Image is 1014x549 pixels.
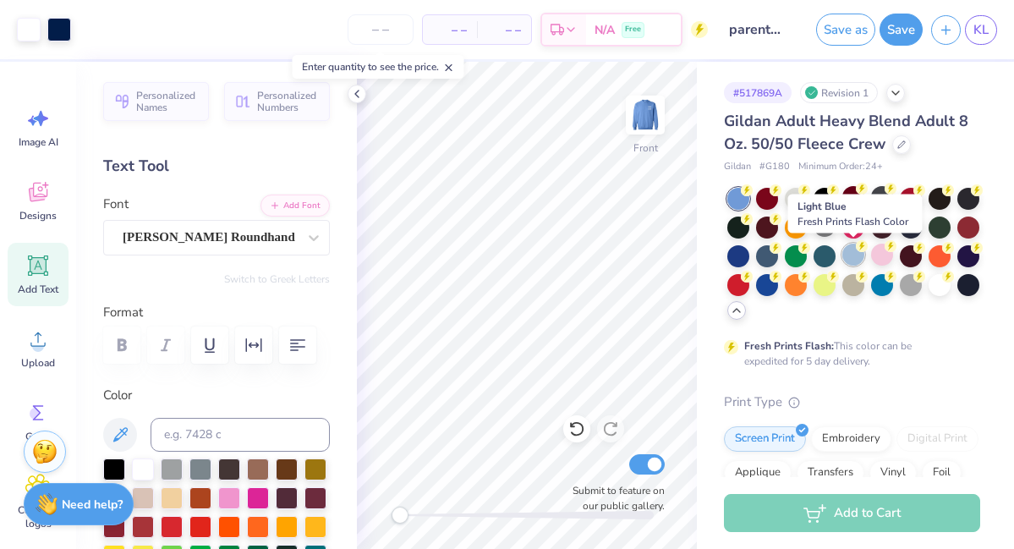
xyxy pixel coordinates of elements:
span: – – [487,21,521,39]
button: Personalized Numbers [224,82,330,121]
span: KL [973,20,989,40]
input: – – [348,14,414,45]
div: This color can be expedited for 5 day delivery. [744,338,952,369]
span: Designs [19,209,57,222]
span: Image AI [19,135,58,149]
input: Untitled Design [716,13,799,47]
div: Text Tool [103,155,330,178]
span: Gildan Adult Heavy Blend Adult 8 Oz. 50/50 Fleece Crew [724,111,968,154]
div: Front [633,140,658,156]
span: # G180 [759,160,790,174]
div: Applique [724,460,792,486]
div: Print Type [724,393,980,412]
label: Color [103,386,330,405]
span: Personalized Numbers [257,90,320,113]
a: KL [965,15,997,45]
div: Transfers [797,460,864,486]
label: Format [103,303,330,322]
label: Font [103,195,129,214]
div: Revision 1 [800,82,878,103]
div: Enter quantity to see the price. [293,55,464,79]
span: Minimum Order: 24 + [798,160,883,174]
span: Upload [21,356,55,370]
input: e.g. 7428 c [151,418,330,452]
div: Accessibility label [392,507,408,524]
div: # 517869A [724,82,792,103]
div: Vinyl [869,460,917,486]
label: Submit to feature on our public gallery. [563,483,665,513]
strong: Need help? [62,497,123,513]
div: Digital Print [896,426,978,452]
div: Embroidery [811,426,891,452]
button: Save [880,14,923,46]
button: Switch to Greek Letters [224,272,330,286]
span: – – [433,21,467,39]
span: Personalized Names [136,90,199,113]
button: Save as [816,14,875,46]
span: Add Text [18,283,58,296]
span: Fresh Prints Flash Color [797,215,908,228]
div: Light Blue [788,195,923,233]
span: Gildan [724,160,751,174]
div: Foil [922,460,962,486]
span: Greek [25,430,52,443]
span: N/A [595,21,615,39]
span: Free [625,24,641,36]
img: Front [628,98,662,132]
button: Add Font [260,195,330,217]
div: Screen Print [724,426,806,452]
strong: Fresh Prints Flash: [744,339,834,353]
span: Clipart & logos [10,503,66,530]
button: Personalized Names [103,82,209,121]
